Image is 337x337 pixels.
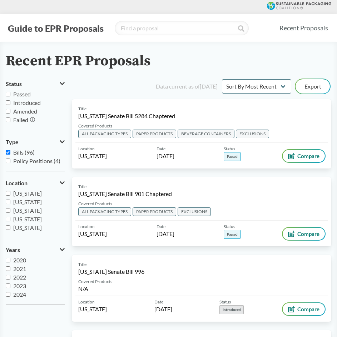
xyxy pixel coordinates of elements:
button: Compare [283,303,325,315]
span: 2022 [13,274,26,281]
span: Introduced [219,305,244,314]
span: [US_STATE] [13,190,42,197]
span: Covered Products [78,278,112,285]
span: [DATE] [154,305,172,313]
span: Location [6,180,28,186]
span: Title [78,106,86,112]
span: 2020 [13,257,26,263]
a: Recent Proposals [276,20,331,36]
button: Years [6,244,65,256]
span: [US_STATE] [13,224,42,231]
span: Title [78,183,86,190]
span: [US_STATE] Senate Bill 5284 Chaptered [78,112,175,120]
span: [DATE] [157,152,174,160]
span: Bills (96) [13,149,35,156]
span: [US_STATE] Senate Bill 901 Chaptered [78,190,172,198]
span: PAPER PRODUCTS [133,207,176,216]
input: Amended [6,109,10,114]
input: 2022 [6,275,10,280]
span: Type [6,139,19,145]
span: Compare [297,231,319,237]
span: [US_STATE] [13,198,42,205]
span: Title [78,261,86,268]
button: Type [6,136,65,148]
input: 2020 [6,258,10,262]
span: BEVERAGE CONTAINERS [178,130,234,138]
span: Policy Positions (4) [13,157,60,164]
button: Guide to EPR Proposals [6,22,106,34]
span: [US_STATE] Senate Bill 996 [78,268,144,276]
span: [US_STATE] [78,152,107,160]
span: Passed [224,230,241,239]
span: Status [224,223,235,230]
button: Location [6,177,65,189]
span: [US_STATE] [13,207,42,214]
span: ALL PACKAGING TYPES [78,130,131,138]
span: Status [224,146,235,152]
span: Years [6,247,20,253]
span: 2023 [13,282,26,289]
span: [US_STATE] [78,230,107,238]
span: Covered Products [78,201,112,207]
span: PAPER PRODUCTS [133,130,176,138]
div: Data current as of [DATE] [156,82,218,91]
input: [US_STATE] [6,200,10,204]
span: Status [219,299,231,305]
span: 2024 [13,291,26,298]
input: Passed [6,92,10,96]
span: Location [78,146,95,152]
span: Date [154,299,163,305]
span: Date [157,146,165,152]
input: [US_STATE] [6,208,10,213]
button: Export [296,79,330,94]
span: Covered Products [78,123,112,129]
input: Bills (96) [6,150,10,155]
span: [DATE] [157,230,174,238]
span: 2021 [13,265,26,272]
input: [US_STATE] [6,191,10,196]
span: [US_STATE] [13,216,42,222]
input: 2024 [6,292,10,297]
input: [US_STATE] [6,217,10,221]
span: ALL PACKAGING TYPES [78,207,131,216]
h2: Recent EPR Proposals [6,53,150,69]
span: Compare [297,306,319,312]
button: Compare [283,228,325,240]
input: Introduced [6,100,10,105]
span: Amended [13,108,37,115]
span: Passed [224,152,241,161]
span: N/A [78,285,88,292]
span: Location [78,223,95,230]
span: Date [157,223,165,230]
span: EXCLUSIONS [236,130,269,138]
input: 2023 [6,283,10,288]
input: Policy Positions (4) [6,159,10,163]
input: Failed [6,117,10,122]
span: EXCLUSIONS [178,207,211,216]
span: Compare [297,153,319,159]
span: Location [78,299,95,305]
span: Failed [13,116,28,123]
button: Status [6,78,65,90]
input: 2021 [6,266,10,271]
span: Passed [13,91,31,97]
input: [US_STATE] [6,225,10,230]
span: Introduced [13,99,41,106]
span: Status [6,81,22,87]
span: [US_STATE] [78,305,107,313]
input: Find a proposal [115,21,249,35]
button: Compare [283,150,325,162]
